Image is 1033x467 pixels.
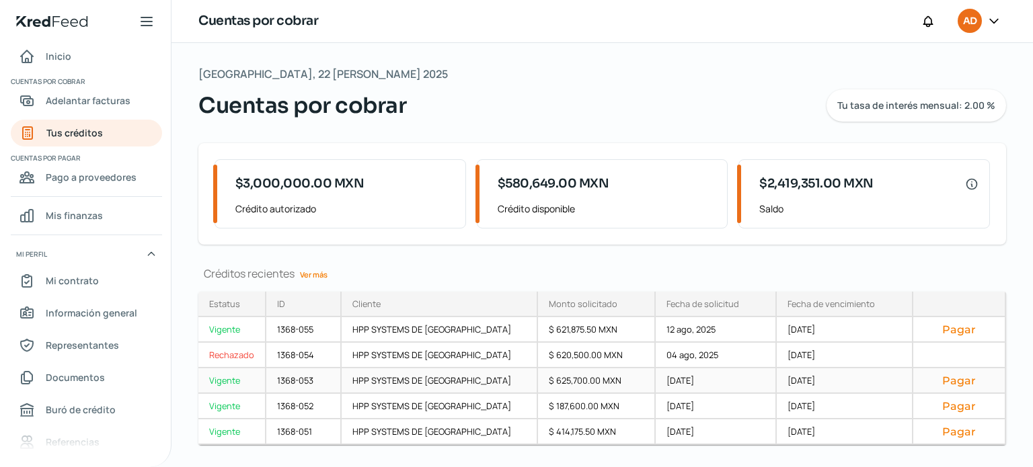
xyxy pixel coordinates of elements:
[656,343,777,368] div: 04 ago, 2025
[11,332,162,359] a: Representantes
[837,101,995,110] span: Tu tasa de interés mensual: 2.00 %
[656,317,777,343] div: 12 ago, 2025
[198,368,266,394] a: Vigente
[924,425,995,438] button: Pagar
[924,399,995,413] button: Pagar
[656,368,777,394] div: [DATE]
[11,120,162,146] a: Tus créditos
[46,272,99,289] span: Mi contrato
[538,317,656,343] div: $ 621,875.50 MXN
[777,394,913,419] div: [DATE]
[198,394,266,419] a: Vigente
[46,401,116,418] span: Buró de crédito
[198,65,448,84] span: [GEOGRAPHIC_DATA], 22 [PERSON_NAME] 2025
[198,317,266,343] a: Vigente
[538,368,656,394] div: $ 625,700.00 MXN
[46,337,119,353] span: Representantes
[198,266,1006,281] div: Créditos recientes
[46,92,130,109] span: Adelantar facturas
[198,343,266,368] a: Rechazado
[342,317,539,343] div: HPP SYSTEMS DE [GEOGRAPHIC_DATA]
[11,396,162,423] a: Buró de crédito
[924,323,995,336] button: Pagar
[11,75,160,87] span: Cuentas por cobrar
[266,343,342,368] div: 1368-054
[235,175,365,193] span: $3,000,000.00 MXN
[266,368,342,394] div: 1368-053
[266,394,342,419] div: 1368-052
[46,369,105,386] span: Documentos
[11,300,162,327] a: Información general
[11,43,162,70] a: Inicio
[46,169,137,185] span: Pago a proveedores
[266,317,342,343] div: 1368-055
[266,419,342,445] div: 1368-051
[11,364,162,391] a: Documentos
[277,298,285,310] div: ID
[538,419,656,445] div: $ 414,175.50 MXN
[777,368,913,394] div: [DATE]
[46,124,103,141] span: Tus créditos
[777,419,913,445] div: [DATE]
[342,394,539,419] div: HPP SYSTEMS DE [GEOGRAPHIC_DATA]
[11,152,160,164] span: Cuentas por pagar
[235,200,455,217] span: Crédito autorizado
[46,207,103,224] span: Mis finanzas
[342,343,539,368] div: HPP SYSTEMS DE [GEOGRAPHIC_DATA]
[788,298,875,310] div: Fecha de vencimiento
[759,175,874,193] span: $2,419,351.00 MXN
[342,419,539,445] div: HPP SYSTEMS DE [GEOGRAPHIC_DATA]
[198,419,266,445] a: Vigente
[759,200,979,217] span: Saldo
[656,394,777,419] div: [DATE]
[11,429,162,456] a: Referencias
[11,202,162,229] a: Mis finanzas
[666,298,739,310] div: Fecha de solicitud
[352,298,381,310] div: Cliente
[295,264,333,285] a: Ver más
[46,304,137,321] span: Información general
[498,200,717,217] span: Crédito disponible
[198,11,318,31] h1: Cuentas por cobrar
[342,368,539,394] div: HPP SYSTEMS DE [GEOGRAPHIC_DATA]
[11,87,162,114] a: Adelantar facturas
[209,298,240,310] div: Estatus
[538,394,656,419] div: $ 187,600.00 MXN
[46,48,71,65] span: Inicio
[46,433,100,450] span: Referencias
[656,419,777,445] div: [DATE]
[538,343,656,368] div: $ 620,500.00 MXN
[498,175,609,193] span: $580,649.00 MXN
[963,13,977,30] span: AD
[11,267,162,294] a: Mi contrato
[777,317,913,343] div: [DATE]
[549,298,617,310] div: Monto solicitado
[198,89,406,122] span: Cuentas por cobrar
[777,343,913,368] div: [DATE]
[924,374,995,387] button: Pagar
[16,248,47,260] span: Mi perfil
[11,164,162,191] a: Pago a proveedores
